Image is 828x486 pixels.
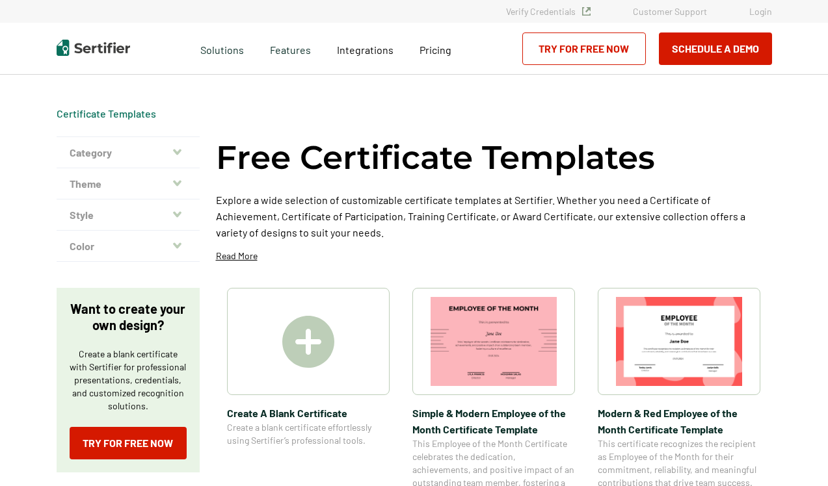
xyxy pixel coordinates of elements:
[216,136,655,179] h1: Free Certificate Templates
[522,32,646,65] a: Try for Free Now
[412,405,575,437] span: Simple & Modern Employee of the Month Certificate Template
[216,249,258,262] p: Read More
[282,316,334,368] img: Create A Blank Certificate
[57,168,200,199] button: Theme
[57,199,200,231] button: Style
[431,297,557,386] img: Simple & Modern Employee of the Month Certificate Template
[70,427,187,459] a: Try for Free Now
[57,107,156,120] div: Breadcrumb
[598,405,760,437] span: Modern & Red Employee of the Month Certificate Template
[270,40,311,57] span: Features
[749,6,772,17] a: Login
[57,40,130,56] img: Sertifier | Digital Credentialing Platform
[57,231,200,262] button: Color
[227,405,390,421] span: Create A Blank Certificate
[337,44,394,56] span: Integrations
[57,137,200,168] button: Category
[216,192,772,240] p: Explore a wide selection of customizable certificate templates at Sertifier. Whether you need a C...
[227,421,390,447] span: Create a blank certificate effortlessly using Sertifier’s professional tools.
[633,6,707,17] a: Customer Support
[57,107,156,120] a: Certificate Templates
[506,6,591,17] a: Verify Credentials
[337,40,394,57] a: Integrations
[420,40,451,57] a: Pricing
[70,301,187,333] p: Want to create your own design?
[420,44,451,56] span: Pricing
[616,297,742,386] img: Modern & Red Employee of the Month Certificate Template
[200,40,244,57] span: Solutions
[70,348,187,413] p: Create a blank certificate with Sertifier for professional presentations, credentials, and custom...
[582,7,591,16] img: Verified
